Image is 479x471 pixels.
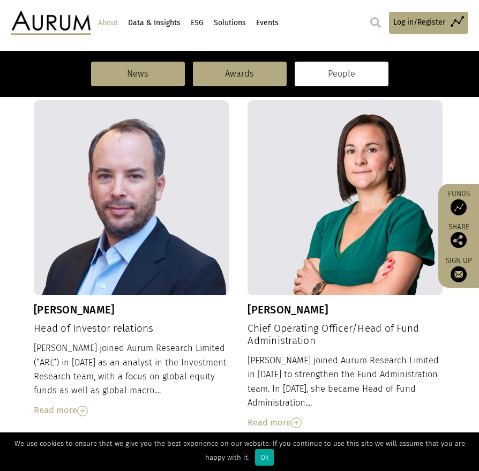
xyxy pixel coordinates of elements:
[212,14,247,32] a: Solutions
[189,14,205,32] a: ESG
[34,403,229,417] div: Read more
[126,14,182,32] a: Data & Insights
[77,406,88,416] img: Read More
[34,341,229,417] div: [PERSON_NAME] joined Aurum Research Limited (“ARL”) in [DATE] as an analyst in the Investment Res...
[193,62,287,86] a: Awards
[393,17,445,28] span: Log in/Register
[451,266,467,282] img: Sign up to our newsletter
[255,14,280,32] a: Events
[248,354,443,430] div: [PERSON_NAME] joined Aurum Research Limited in [DATE] to strengthen the Fund Administration team....
[444,256,474,282] a: Sign up
[248,416,443,430] div: Read more
[370,17,381,28] img: search.svg
[451,199,467,215] img: Access Funds
[11,11,91,35] img: Aurum
[34,323,229,335] h4: Head of Investor relations
[444,223,474,248] div: Share
[451,232,467,248] img: Share this post
[389,12,468,34] a: Log in/Register
[291,417,302,428] img: Read More
[295,62,388,86] a: People
[248,323,443,347] h4: Chief Operating Officer/Head of Fund Administration
[255,449,274,466] div: Ok
[444,189,474,215] a: Funds
[96,14,119,32] a: About
[248,303,443,316] h3: [PERSON_NAME]
[91,62,185,86] a: News
[34,303,229,316] h3: [PERSON_NAME]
